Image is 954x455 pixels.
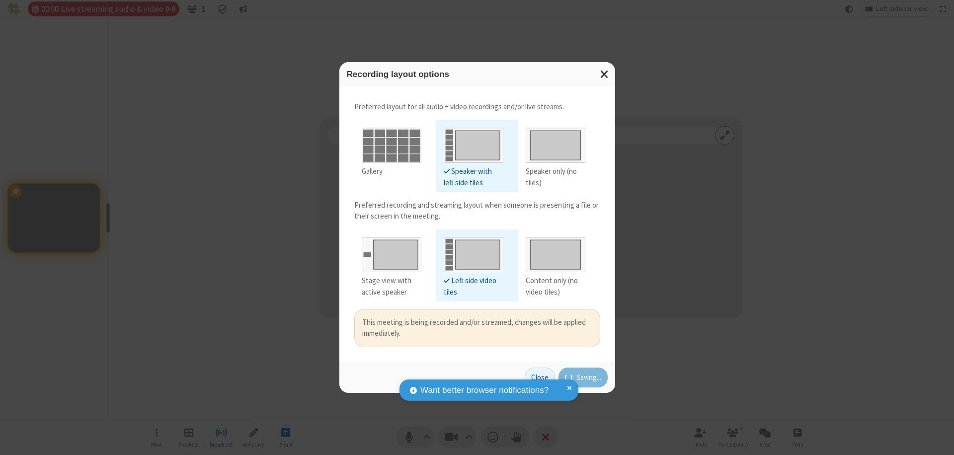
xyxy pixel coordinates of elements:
div: Content only (no video tiles) [526,275,585,298]
img: Speaker with left side tiles [444,124,503,163]
div: Speaker only (no tiles) [526,166,585,188]
div: Stage view with active speaker [362,275,421,298]
span: Want better browser notifications? [420,384,549,397]
img: Gallery [362,124,421,163]
img: Stage view with active speaker [362,233,421,272]
button: Close [525,368,555,387]
p: Preferred layout for all audio + video recordings and/or live streams. [354,101,600,113]
button: Saving... [558,368,608,387]
img: Content only (no video tiles) [526,233,585,272]
div: This meeting is being recorded and/or streamed, changes will be applied immediately. [362,317,592,339]
div: Speaker with left side tiles [444,166,503,188]
p: Preferred recording and streaming layout when someone is presenting a file or their screen in the... [354,200,600,222]
div: Gallery [362,166,421,177]
span: Saving... [576,372,601,383]
img: Speaker only (no tiles) [526,124,585,163]
img: Left side video tiles [444,233,503,272]
h3: Recording layout options [347,70,608,79]
div: Left side video tiles [444,275,503,298]
button: Close modal [594,62,615,86]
